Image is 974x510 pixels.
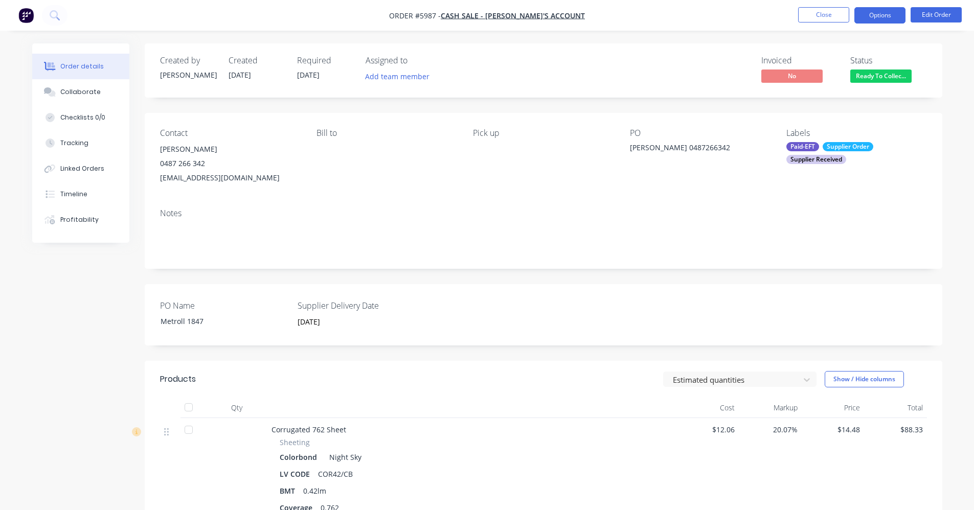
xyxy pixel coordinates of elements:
button: Show / Hide columns [825,371,904,387]
div: Night Sky [325,450,361,465]
div: Created by [160,56,216,65]
div: Bill to [316,128,457,138]
div: Assigned to [366,56,468,65]
div: Price [802,398,865,418]
div: Colorbond [280,450,321,465]
button: Add team member [359,69,435,83]
span: [DATE] [297,70,320,80]
div: Pick up [473,128,613,138]
div: Required [297,56,353,65]
button: Close [798,7,849,22]
button: Add team member [366,69,435,83]
span: [DATE] [229,70,251,80]
div: Timeline [60,190,87,199]
div: PO [630,128,770,138]
button: Checklists 0/0 [32,105,129,130]
span: $12.06 [681,424,735,435]
button: Profitability [32,207,129,233]
button: Tracking [32,130,129,156]
div: LV CODE [280,467,314,481]
div: Supplier Received [786,155,846,164]
div: 0.42lm [299,483,330,498]
div: Notes [160,208,927,218]
div: Qty [206,398,267,418]
button: Collaborate [32,79,129,105]
div: Invoiced [761,56,838,65]
span: No [761,69,823,82]
div: [PERSON_NAME] [160,69,216,80]
div: Status [850,56,927,65]
button: Order details [32,54,129,79]
div: 0487 266 342 [160,156,300,171]
span: $14.48 [806,424,860,435]
div: Total [864,398,927,418]
div: COR42/CB [314,467,357,481]
div: Labels [786,128,926,138]
div: Supplier Order [823,142,873,151]
div: Collaborate [60,87,101,97]
div: [PERSON_NAME] 0487266342 [630,142,758,156]
span: Order #5987 - [389,11,441,20]
div: Checklists 0/0 [60,113,105,122]
div: Profitability [60,215,99,224]
input: Enter date [290,314,418,330]
span: Corrugated 762 Sheet [271,425,346,434]
span: $88.33 [868,424,923,435]
div: Cost [676,398,739,418]
img: Factory [18,8,34,23]
div: Metroll 1847 [152,314,280,329]
a: CASH SALE - [PERSON_NAME]'S ACCOUNT [441,11,585,20]
button: Timeline [32,181,129,207]
button: Options [854,7,905,24]
div: Created [229,56,285,65]
div: [PERSON_NAME]0487 266 342[EMAIL_ADDRESS][DOMAIN_NAME] [160,142,300,185]
button: Linked Orders [32,156,129,181]
div: Linked Orders [60,164,104,173]
div: Products [160,373,196,385]
div: Tracking [60,138,88,148]
button: Ready To Collec... [850,69,912,85]
div: [EMAIL_ADDRESS][DOMAIN_NAME] [160,171,300,185]
span: 20.07% [743,424,798,435]
span: Sheeting [280,437,310,448]
div: Order details [60,62,104,71]
label: Supplier Delivery Date [298,299,425,312]
div: [PERSON_NAME] [160,142,300,156]
div: BMT [280,483,299,498]
span: Ready To Collec... [850,69,912,82]
div: Paid-EFT [786,142,819,151]
div: Markup [739,398,802,418]
div: Contact [160,128,300,138]
button: Edit Order [911,7,962,22]
label: PO Name [160,299,288,312]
